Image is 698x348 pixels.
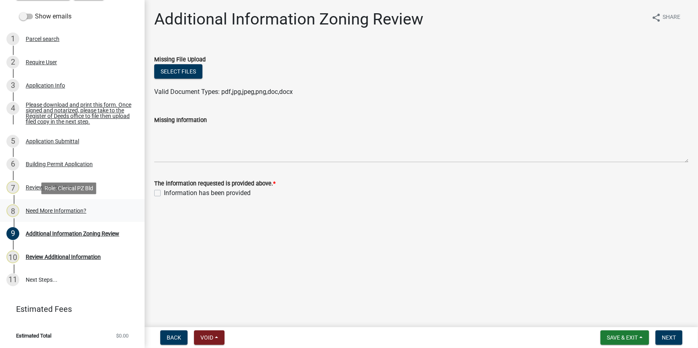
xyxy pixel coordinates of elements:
div: Please download and print this form. Once signed and notarized, please take to the Register of De... [26,102,132,124]
div: 7 [6,181,19,194]
div: Review Application [26,185,73,190]
button: Back [160,330,188,345]
div: 10 [6,250,19,263]
span: Back [167,334,181,341]
div: 8 [6,204,19,217]
div: Need More Information? [26,208,86,214]
label: Information has been provided [164,188,251,198]
div: Parcel search [26,36,59,42]
span: Void [200,334,213,341]
div: 11 [6,273,19,286]
span: Save & Exit [607,334,638,341]
a: Estimated Fees [6,301,132,317]
h1: Additional Information Zoning Review [154,10,423,29]
div: 6 [6,158,19,171]
div: 5 [6,135,19,148]
button: Next [655,330,682,345]
div: Building Permit Application [26,161,93,167]
button: Select files [154,64,202,79]
div: 3 [6,79,19,92]
span: Share [663,13,680,22]
button: shareShare [645,10,687,25]
label: Missing File Upload [154,57,206,63]
div: 4 [6,102,19,115]
label: The information requested is provided above. [154,181,276,187]
div: Review Additional Information [26,254,101,260]
i: share [651,13,661,22]
div: 2 [6,56,19,69]
div: Require User [26,59,57,65]
span: Valid Document Types: pdf,jpg,jpeg,png,doc,docx [154,88,293,96]
span: Estimated Total [16,333,51,338]
span: Next [662,334,676,341]
div: Application Submittal [26,138,79,144]
button: Save & Exit [600,330,649,345]
button: Void [194,330,225,345]
label: Missing Information [154,118,207,123]
div: 1 [6,33,19,45]
span: $0.00 [116,333,129,338]
div: Application Info [26,83,65,88]
div: Additional Information Zoning Review [26,231,119,236]
div: 9 [6,227,19,240]
div: Role: Clerical PZ Bld [41,182,96,194]
label: Show emails [19,12,71,21]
